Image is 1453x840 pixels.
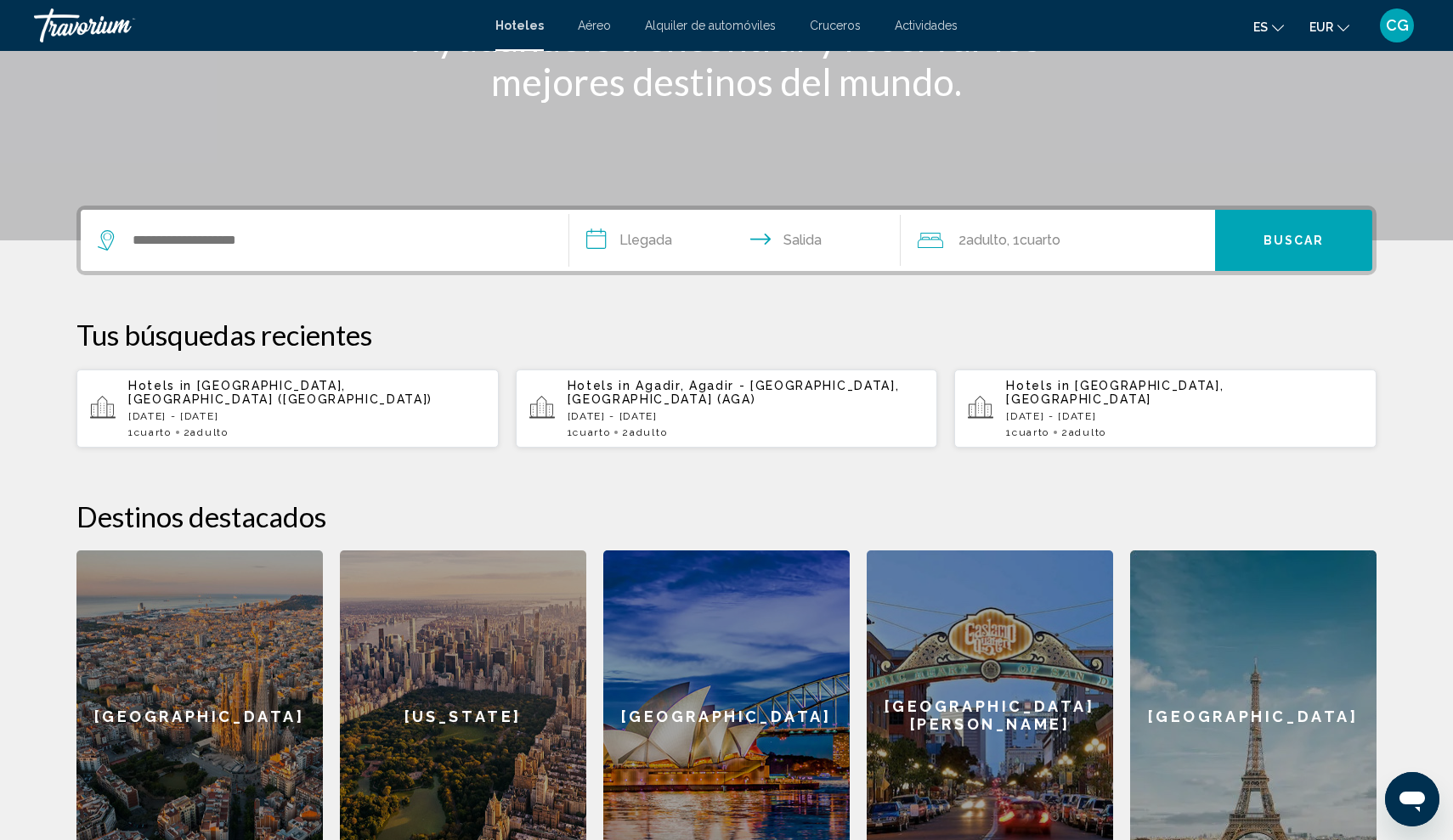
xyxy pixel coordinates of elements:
span: 2 [958,228,1007,252]
span: Adulto [630,426,667,438]
button: Travelers: 2 adults, 0 children [901,210,1215,271]
p: [DATE] - [DATE] [128,410,485,422]
a: Alquiler de automóviles [645,19,776,32]
span: 1 [1006,426,1049,438]
a: Actividades [895,19,958,32]
p: Tus búsquedas recientes [76,318,1377,352]
span: Agadir, Agadir - [GEOGRAPHIC_DATA], [GEOGRAPHIC_DATA] (AGA) [568,379,900,406]
span: 1 [568,426,611,438]
iframe: Botón para iniciar la ventana de mensajería [1385,772,1439,826]
span: Hotels in [1006,379,1070,392]
div: Search widget [81,210,1372,271]
span: Adulto [190,426,228,438]
span: EUR [1309,20,1333,34]
button: Change currency [1309,14,1349,39]
p: [DATE] - [DATE] [1006,410,1363,422]
span: Cuarto [1020,232,1060,248]
span: Cuarto [1012,426,1049,438]
span: 2 [622,426,667,438]
button: Hotels in [GEOGRAPHIC_DATA], [GEOGRAPHIC_DATA][DATE] - [DATE]1Cuarto2Adulto [954,369,1377,448]
h2: Destinos destacados [76,499,1377,533]
a: Aéreo [578,19,611,32]
h1: Ayudándole a encontrar y reservar los mejores destinos del mundo. [408,15,1045,104]
a: Cruceros [810,19,861,32]
button: Change language [1253,14,1284,39]
button: User Menu [1375,8,1419,43]
span: 1 [128,426,172,438]
span: Cuarto [134,426,172,438]
span: , 1 [1007,228,1060,252]
button: Hotels in [GEOGRAPHIC_DATA], [GEOGRAPHIC_DATA] ([GEOGRAPHIC_DATA])[DATE] - [DATE]1Cuarto2Adulto [76,369,499,448]
a: Travorium [34,8,478,42]
span: Buscar [1264,234,1325,248]
span: Adulto [1069,426,1106,438]
span: CG [1386,17,1409,34]
button: Buscar [1215,210,1372,271]
span: Hotels in [568,379,631,392]
span: 2 [184,426,229,438]
span: es [1253,20,1268,34]
span: Hotels in [128,379,192,392]
span: 2 [1061,426,1106,438]
span: Adulto [966,232,1007,248]
span: [GEOGRAPHIC_DATA], [GEOGRAPHIC_DATA] [1006,379,1224,406]
p: [DATE] - [DATE] [568,410,924,422]
span: Cuarto [573,426,610,438]
button: Check in and out dates [569,210,901,271]
button: Hotels in Agadir, Agadir - [GEOGRAPHIC_DATA], [GEOGRAPHIC_DATA] (AGA)[DATE] - [DATE]1Cuarto2Adulto [516,369,938,448]
a: Hoteles [495,19,544,32]
span: [GEOGRAPHIC_DATA], [GEOGRAPHIC_DATA] ([GEOGRAPHIC_DATA]) [128,379,433,406]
